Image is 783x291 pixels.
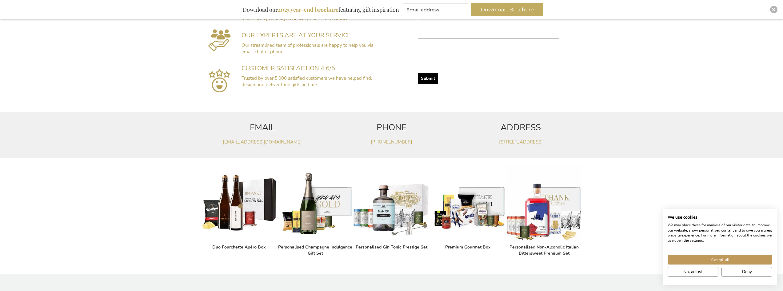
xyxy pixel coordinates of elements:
a: [EMAIL_ADDRESS][DOMAIN_NAME] [223,139,302,145]
a: Personalised Non-Alcoholic Italian Bittersweet Premium Set [506,236,582,242]
span: OUR EXPERTS ARE AT YOUR SERVICE [242,31,351,39]
p: We may place these for analysis of our visitor data, to improve our website, show personalised co... [668,223,772,243]
a: [STREET_ADDRESS] [499,139,543,145]
a: Premium Gourmet Box [430,236,506,242]
b: 2025 year-end brochure [278,6,338,13]
a: Duo Fourchette Apéro Box [201,236,277,242]
button: Deny all cookies [721,267,772,277]
span: Accept all [711,257,729,263]
a: Personalised Champagne Indulgence Gift Set [278,244,352,256]
img: Sluit U Aan Bij Meer Dan 5.000+ Tevreden Klanten [209,69,230,92]
span: No, adjust [683,269,703,275]
div: Download our featuring gift inspiration [240,3,402,16]
span: Standard delivery time of 2 to 10 working days. Would you like a rush delivery or delayed deliver... [242,9,375,22]
a: Duo Fourchette Apéro Box [212,244,266,250]
img: Close [772,8,776,11]
h2: EMAIL [201,123,324,132]
h2: ADDRESS [459,123,582,132]
span: CUSTOMER SATISFACTION 4,6/5 [242,64,335,72]
span: Trusted by over 5,000 satisfied customers we have helped find, design and deliver their gifts on ... [242,75,372,88]
h2: PHONE [330,123,453,132]
button: Download Brochure [471,3,543,16]
img: Premium Gourmet Box [430,164,506,241]
button: Submit [418,73,438,84]
span: Our streamlined team of professionals are happy to help you via email, chat or phone. [242,42,374,55]
img: Personalised Champagne Indulgence Gift Set [277,164,354,241]
button: Accept all cookies [668,255,772,265]
a: Personalised Champagne Indulgence Gift Set [277,236,354,242]
img: Personalised Non-Alcoholic Italian Bittersweet Premium Set [506,164,582,241]
div: Close [770,6,777,13]
a: Personalised Non-Alcoholic Italian Bittersweet Premium Set [509,244,579,256]
h2: We use cookies [668,215,772,220]
button: Adjust cookie preferences [668,267,718,277]
img: Personalised Gin Tonic Prestige Set [354,164,430,241]
iframe: reCAPTCHA [418,42,511,66]
a: Premium Gourmet Box [445,244,491,250]
img: Duo Fourchette Apéro Box [201,164,277,241]
input: Email address [403,3,468,16]
form: marketing offers and promotions [403,3,470,18]
a: Personalised Gin Tonic Prestige Set [356,244,427,250]
a: [PHONE_NUMBER] [371,139,412,145]
a: Google Reviews Exclusive Business Gifts [209,88,230,94]
span: Deny [742,269,752,275]
a: Personalised Gin Tonic Prestige Set [354,236,430,242]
